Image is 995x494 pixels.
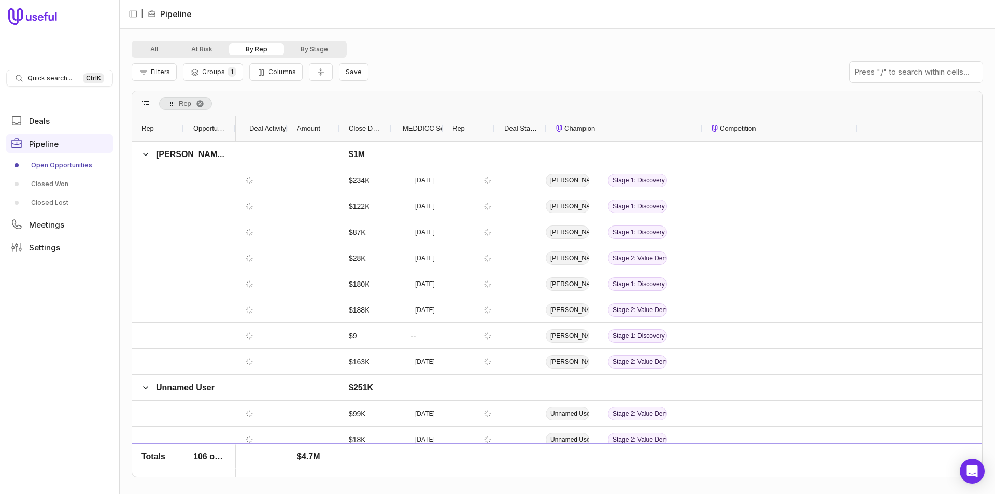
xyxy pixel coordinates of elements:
[297,122,320,135] span: Amount
[850,62,983,82] input: Press "/" to search within cells...
[349,356,369,368] span: $163K
[556,116,693,141] div: Champion
[546,277,589,291] span: [PERSON_NAME]
[141,122,154,135] span: Rep
[546,200,589,213] span: [PERSON_NAME]
[349,382,373,394] span: $251K
[960,459,985,484] div: Open Intercom Messenger
[349,122,382,135] span: Close Date
[6,111,113,130] a: Deals
[546,407,589,420] span: Unnamed User
[349,226,366,238] span: $87K
[349,200,369,213] span: $122K
[564,122,595,135] span: Champion
[339,63,368,81] button: Create a new saved view
[29,244,60,251] span: Settings
[349,330,357,342] span: $9
[546,433,589,446] span: Unnamed User
[309,63,333,81] button: Collapse all rows
[415,280,435,288] time: [DATE]
[151,68,170,76] span: Filters
[6,134,113,153] a: Pipeline
[349,459,366,472] span: $20K
[183,63,243,81] button: Group Pipeline
[249,63,303,81] button: Columns
[608,174,667,187] span: Stage 1: Discovery
[349,174,369,187] span: $234K
[415,358,435,366] time: [DATE]
[284,43,345,55] button: By Stage
[6,215,113,234] a: Meetings
[268,68,296,76] span: Columns
[83,73,104,83] kbd: Ctrl K
[193,122,226,135] span: Opportunity
[546,303,589,317] span: [PERSON_NAME]
[6,194,113,211] a: Closed Lost
[720,122,756,135] span: Competition
[712,116,848,141] div: Competition
[608,225,667,239] span: Stage 1: Discovery
[415,202,435,210] time: [DATE]
[608,251,667,265] span: Stage 2: Value Demonstration
[202,68,225,76] span: Groups
[415,254,435,262] time: [DATE]
[229,43,284,55] button: By Rep
[179,97,191,110] span: Rep
[546,329,589,343] span: [PERSON_NAME]
[349,304,369,316] span: $188K
[349,433,366,446] span: $18K
[608,433,667,446] span: Stage 2: Value Demonstration
[148,8,192,20] li: Pipeline
[159,97,212,110] span: Rep. Press ENTER to sort. Press DELETE to remove
[6,157,113,211] div: Pipeline submenu
[546,355,589,369] span: [PERSON_NAME]
[415,435,435,444] time: [DATE]
[402,323,474,348] div: --
[608,277,667,291] span: Stage 1: Discovery
[608,329,667,343] span: Stage 1: Discovery
[346,68,362,76] span: Save
[132,63,177,81] button: Filter Pipeline
[29,117,50,125] span: Deals
[608,200,667,213] span: Stage 1: Discovery
[249,122,286,135] span: Deal Activity
[349,278,369,290] span: $180K
[415,306,435,314] time: [DATE]
[27,74,72,82] span: Quick search...
[415,228,435,236] time: [DATE]
[156,383,215,392] span: Unnamed User
[504,122,537,135] span: Deal Stage
[134,43,175,55] button: All
[141,8,144,20] span: |
[415,176,435,185] time: [DATE]
[608,303,667,317] span: Stage 2: Value Demonstration
[415,461,435,470] time: [DATE]
[125,6,141,22] button: Collapse sidebar
[349,407,366,420] span: $99K
[401,116,434,141] div: MEDDICC Score
[608,407,667,420] span: Stage 2: Value Demonstration
[6,176,113,192] a: Closed Won
[29,140,59,148] span: Pipeline
[608,459,667,472] span: Stage 4: Negotiation
[546,174,589,187] span: [PERSON_NAME]
[403,122,453,135] span: MEDDICC Score
[452,122,465,135] span: Rep
[159,97,212,110] div: Row Groups
[546,459,589,472] span: Unnamed User
[349,148,365,161] span: $1M
[546,225,589,239] span: [PERSON_NAME]
[415,410,435,418] time: [DATE]
[228,67,236,77] span: 1
[349,252,366,264] span: $28K
[608,355,667,369] span: Stage 2: Value Demonstration
[156,150,225,159] span: [PERSON_NAME]
[6,157,113,174] a: Open Opportunities
[175,43,229,55] button: At Risk
[6,238,113,257] a: Settings
[29,221,64,229] span: Meetings
[546,251,589,265] span: [PERSON_NAME]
